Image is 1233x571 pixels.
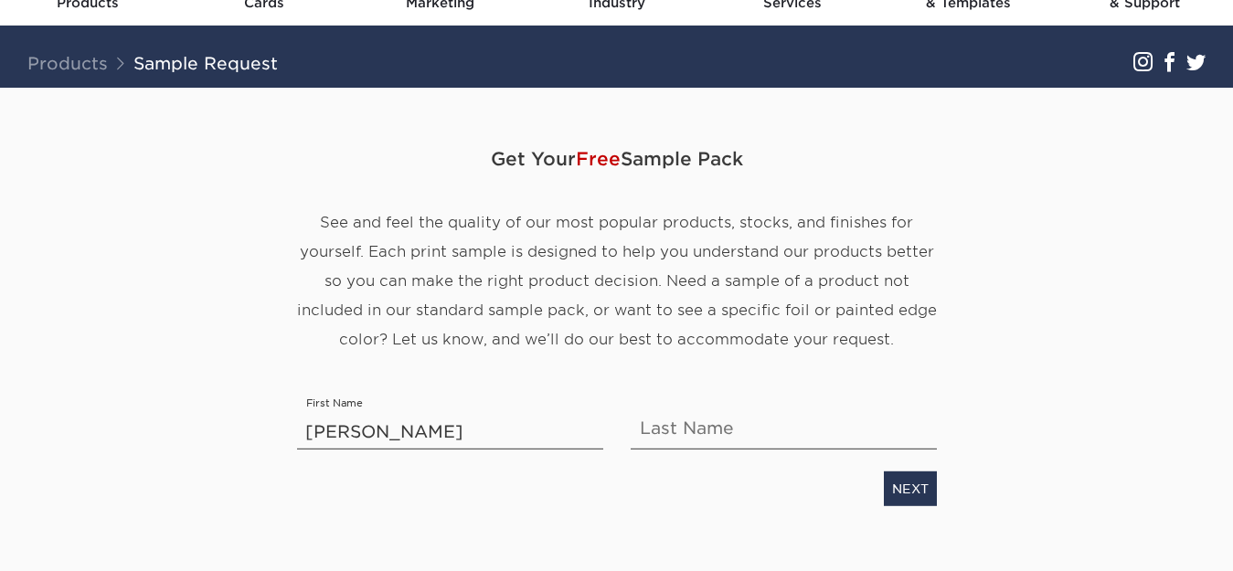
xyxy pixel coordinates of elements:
a: Sample Request [133,53,278,73]
span: Get Your Sample Pack [297,132,937,186]
span: Free [576,148,621,170]
span: See and feel the quality of our most popular products, stocks, and finishes for yourself. Each pr... [297,214,937,348]
a: Products [27,53,108,73]
a: NEXT [884,471,937,506]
